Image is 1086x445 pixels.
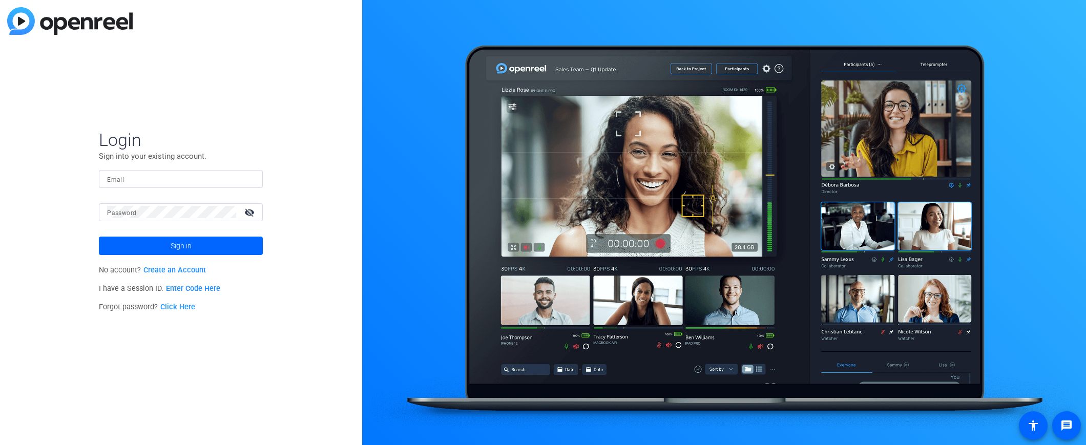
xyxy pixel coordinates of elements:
span: Login [99,129,263,151]
mat-icon: accessibility [1027,419,1039,432]
mat-icon: message [1060,419,1073,432]
mat-icon: visibility_off [238,205,263,220]
span: Forgot password? [99,303,195,311]
a: Create an Account [143,266,206,274]
img: blue-gradient.svg [7,7,133,35]
mat-label: Password [107,209,136,217]
input: Enter Email Address [107,173,255,185]
p: Sign into your existing account. [99,151,263,162]
button: Sign in [99,237,263,255]
mat-label: Email [107,176,124,183]
a: Enter Code Here [166,284,220,293]
span: Sign in [171,233,192,259]
span: I have a Session ID. [99,284,220,293]
a: Click Here [160,303,195,311]
span: No account? [99,266,206,274]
